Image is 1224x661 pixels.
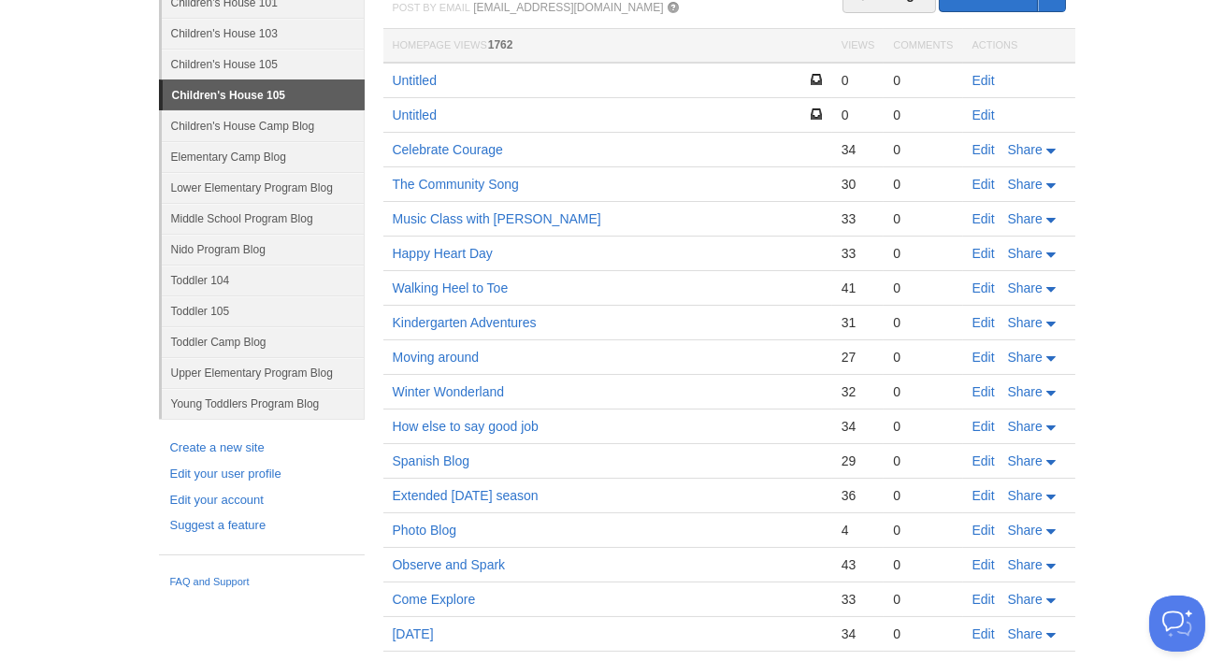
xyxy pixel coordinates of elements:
th: Homepage Views [383,29,832,64]
a: FAQ and Support [170,574,353,591]
a: Lower Elementary Program Blog [162,172,365,203]
a: Come Explore [393,592,476,607]
a: Suggest a feature [170,516,353,536]
a: Nido Program Blog [162,234,365,265]
div: 0 [893,245,953,262]
div: 0 [893,280,953,296]
a: Moving around [393,350,480,365]
a: Children's House 105 [162,49,365,79]
div: 33 [842,210,874,227]
a: Extended [DATE] season [393,488,539,503]
div: 33 [842,591,874,608]
div: 34 [842,418,874,435]
a: Edit your user profile [170,465,353,484]
a: Edit [972,626,995,641]
span: Share [1008,280,1043,295]
a: Edit [972,557,995,572]
span: Share [1008,523,1043,538]
a: Edit [972,350,995,365]
a: Edit [972,142,995,157]
a: Toddler Camp Blog [162,326,365,357]
a: Untitled [393,108,437,122]
th: Actions [963,29,1075,64]
th: Views [832,29,884,64]
div: 0 [893,210,953,227]
div: 32 [842,383,874,400]
div: 0 [842,72,874,89]
a: Upper Elementary Program Blog [162,357,365,388]
a: Children's House 105 [163,80,365,110]
a: Spanish Blog [393,453,470,468]
div: 0 [893,487,953,504]
a: Create a new site [170,438,353,458]
div: 0 [893,625,953,642]
a: Celebrate Courage [393,142,503,157]
a: Edit [972,177,995,192]
div: 0 [893,107,953,123]
a: Edit [972,453,995,468]
div: 0 [893,522,953,539]
a: Elementary Camp Blog [162,141,365,172]
div: 0 [893,349,953,366]
div: 0 [893,383,953,400]
span: Share [1008,246,1043,261]
span: Share [1008,488,1043,503]
div: 33 [842,245,874,262]
a: Edit your account [170,491,353,510]
div: 0 [893,176,953,193]
span: Share [1008,626,1043,641]
a: Edit [972,246,995,261]
th: Comments [884,29,962,64]
div: 30 [842,176,874,193]
a: Edit [972,384,995,399]
div: 0 [893,141,953,158]
a: The Community Song [393,177,519,192]
div: 29 [842,453,874,469]
a: Edit [972,315,995,330]
a: Edit [972,73,995,88]
a: How else to say good job [393,419,539,434]
span: Share [1008,557,1043,572]
span: Share [1008,350,1043,365]
a: Happy Heart Day [393,246,493,261]
div: 27 [842,349,874,366]
span: Post by Email [393,2,470,13]
div: 0 [893,314,953,331]
div: 34 [842,625,874,642]
a: Children's House Camp Blog [162,110,365,141]
iframe: Help Scout Beacon - Open [1149,596,1205,652]
div: 34 [842,141,874,158]
div: 0 [842,107,874,123]
a: Toddler 105 [162,295,365,326]
span: Share [1008,592,1043,607]
a: Edit [972,488,995,503]
div: 43 [842,556,874,573]
span: Share [1008,453,1043,468]
a: Untitled [393,73,437,88]
a: Walking Heel to Toe [393,280,509,295]
span: 1762 [488,38,513,51]
span: Share [1008,211,1043,226]
span: Share [1008,419,1043,434]
div: 0 [893,72,953,89]
div: 41 [842,280,874,296]
a: Kindergarten Adventures [393,315,537,330]
a: Toddler 104 [162,265,365,295]
span: Share [1008,142,1043,157]
a: Edit [972,211,995,226]
a: Edit [972,280,995,295]
a: Edit [972,108,995,122]
a: Photo Blog [393,523,457,538]
a: Edit [972,523,995,538]
a: Young Toddlers Program Blog [162,388,365,419]
div: 31 [842,314,874,331]
a: Edit [972,592,995,607]
div: 0 [893,453,953,469]
div: 0 [893,418,953,435]
a: Music Class with [PERSON_NAME] [393,211,601,226]
span: Share [1008,315,1043,330]
span: Share [1008,177,1043,192]
a: Middle School Program Blog [162,203,365,234]
a: Observe and Spark [393,557,506,572]
div: 4 [842,522,874,539]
